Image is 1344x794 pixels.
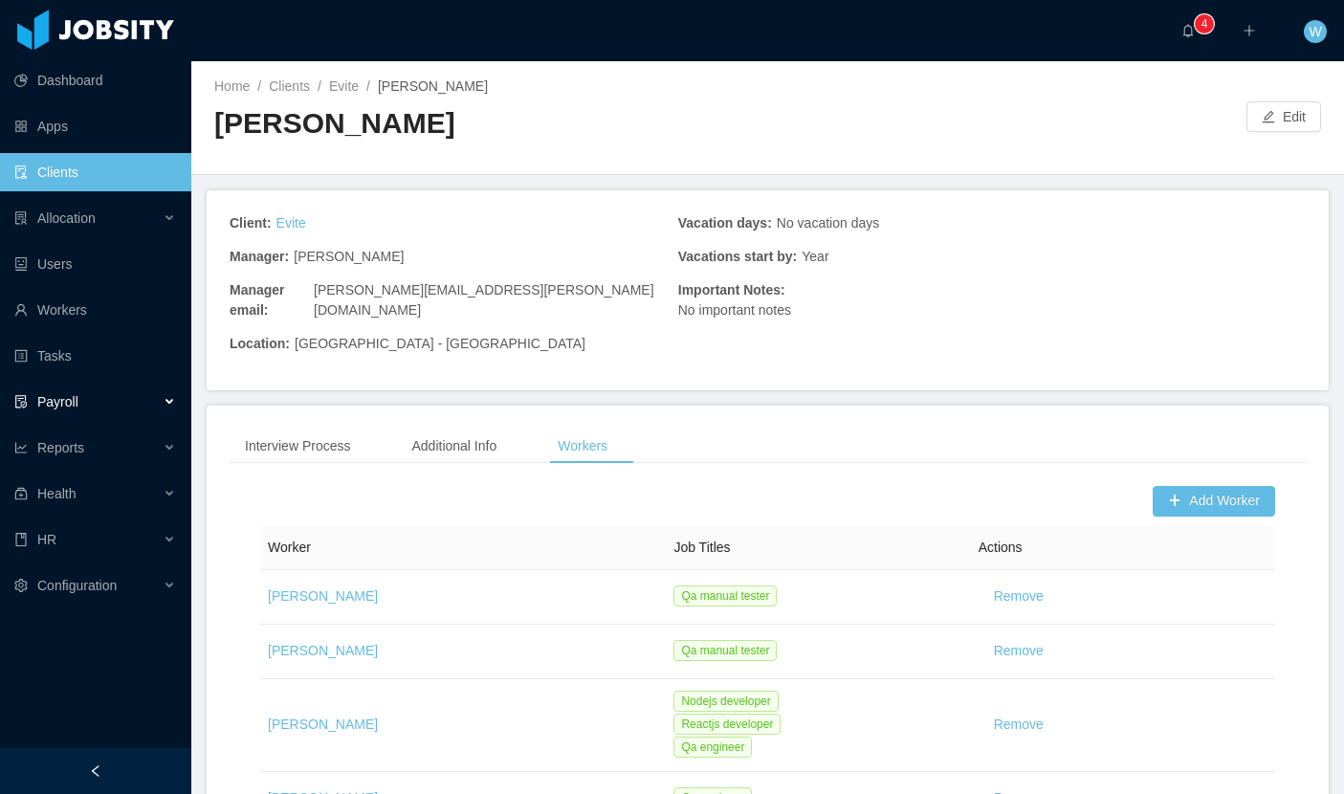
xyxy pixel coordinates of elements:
[678,302,791,318] span: No important notes
[14,153,176,191] a: icon: auditClients
[1201,14,1208,33] p: 4
[673,691,778,712] span: Nodejs developer
[678,249,798,264] strong: Vacations start by :
[329,78,359,94] a: Evite
[14,337,176,375] a: icon: profileTasks
[1309,20,1321,43] span: W
[979,540,1023,555] span: Actions
[14,211,28,225] i: icon: solution
[314,282,654,318] span: [PERSON_NAME][EMAIL_ADDRESS][PERSON_NAME][DOMAIN_NAME]
[1181,24,1195,37] i: icon: bell
[14,487,28,500] i: icon: medicine-box
[268,717,378,732] a: [PERSON_NAME]
[1153,486,1275,517] button: icon: plusAdd Worker
[37,210,96,226] span: Allocation
[979,636,1059,667] button: Remove
[37,578,117,593] span: Configuration
[14,395,28,408] i: icon: file-protect
[268,643,378,658] a: [PERSON_NAME]
[230,249,289,264] strong: Manager :
[14,579,28,592] i: icon: setting
[14,291,176,329] a: icon: userWorkers
[14,245,176,283] a: icon: robotUsers
[269,78,310,94] a: Clients
[802,249,828,264] span: Year
[1246,109,1321,124] a: icon: editEdit
[230,215,272,231] strong: Client :
[268,540,311,555] span: Worker
[678,215,772,231] strong: Vacation days :
[214,78,250,94] a: Home
[678,282,785,298] span: Important Notes:
[295,336,585,351] span: [GEOGRAPHIC_DATA] - [GEOGRAPHIC_DATA]
[214,104,768,143] h2: [PERSON_NAME]
[673,540,730,555] span: Job Titles
[378,78,488,94] span: [PERSON_NAME]
[37,486,76,501] span: Health
[1243,24,1256,37] i: icon: plus
[14,533,28,546] i: icon: book
[14,61,176,99] a: icon: pie-chartDashboard
[257,78,261,94] span: /
[230,282,288,318] strong: Manager email :
[230,336,290,351] strong: Location :
[673,737,752,758] span: Qa engineer
[1195,14,1214,33] sup: 4
[979,710,1059,740] button: Remove
[230,429,365,464] div: Interview Process
[268,588,378,604] a: [PERSON_NAME]
[37,440,84,455] span: Reports
[14,441,28,454] i: icon: line-chart
[673,585,777,607] span: Qa manual tester
[1246,101,1321,132] button: icon: editEdit
[979,582,1059,612] button: Remove
[294,249,404,264] span: [PERSON_NAME]
[396,429,512,464] div: Additional Info
[14,107,176,145] a: icon: appstoreApps
[318,78,321,94] span: /
[542,429,623,464] div: Workers
[673,640,777,661] span: Qa manual tester
[777,215,879,231] span: No vacation days
[37,532,56,547] span: HR
[673,714,781,735] span: Reactjs developer
[37,394,78,409] span: Payroll
[276,215,306,231] a: Evite
[366,78,370,94] span: /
